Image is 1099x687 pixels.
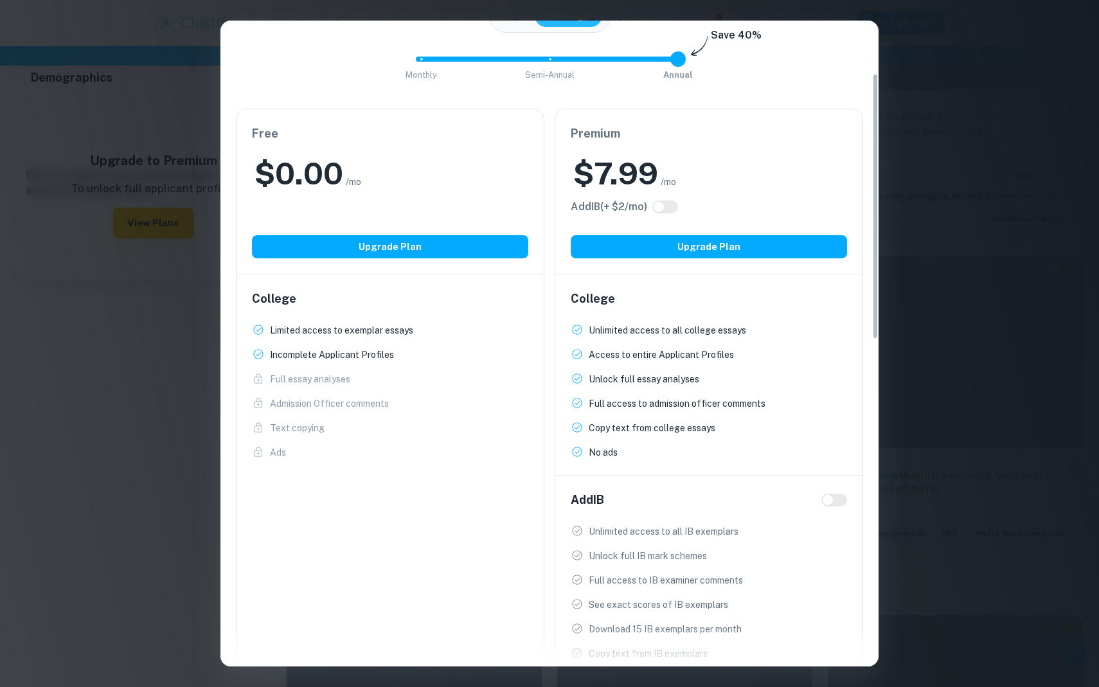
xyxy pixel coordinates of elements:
[661,175,676,189] span: /mo
[691,35,708,57] img: subscription-arrow.svg
[255,153,343,194] h2: $ 0.00
[346,175,361,189] span: /mo
[589,524,738,539] p: Unlimited access to all IB exemplars
[589,323,746,337] p: Unlimited access to all college essays
[270,348,394,362] p: Incomplete Applicant Profiles
[589,421,715,435] p: Copy text from college essays
[589,573,743,587] p: Full access to IB examiner comments
[270,445,286,459] p: Ads
[589,348,734,362] p: Access to entire Applicant Profiles
[252,290,528,308] h6: College
[571,199,647,215] h6: Click to see all the additional IB features.
[252,235,528,258] button: Upgrade Plan
[252,125,528,143] h6: Free
[571,290,847,308] h6: College
[270,372,350,386] p: Full essay analyses
[571,125,847,143] h6: Premium
[270,323,413,337] p: Limited access to exemplar essays
[711,28,762,49] h6: Save 40%
[573,153,658,194] h2: $ 7.99
[571,235,847,258] button: Upgrade Plan
[589,397,765,411] p: Full access to admission officer comments
[589,549,707,563] p: Unlock full IB mark schemes
[589,445,618,459] p: No ads
[270,397,389,411] p: Admission Officer comments
[663,70,693,80] span: Annual
[589,622,742,636] p: Download 15 IB exemplars per month
[525,70,575,80] span: Semi-Annual
[589,372,699,386] p: Unlock full essay analyses
[406,70,437,80] span: Monthly
[589,598,728,612] p: See exact scores of IB exemplars
[270,421,325,435] p: Text copying
[571,491,604,509] h6: Add IB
